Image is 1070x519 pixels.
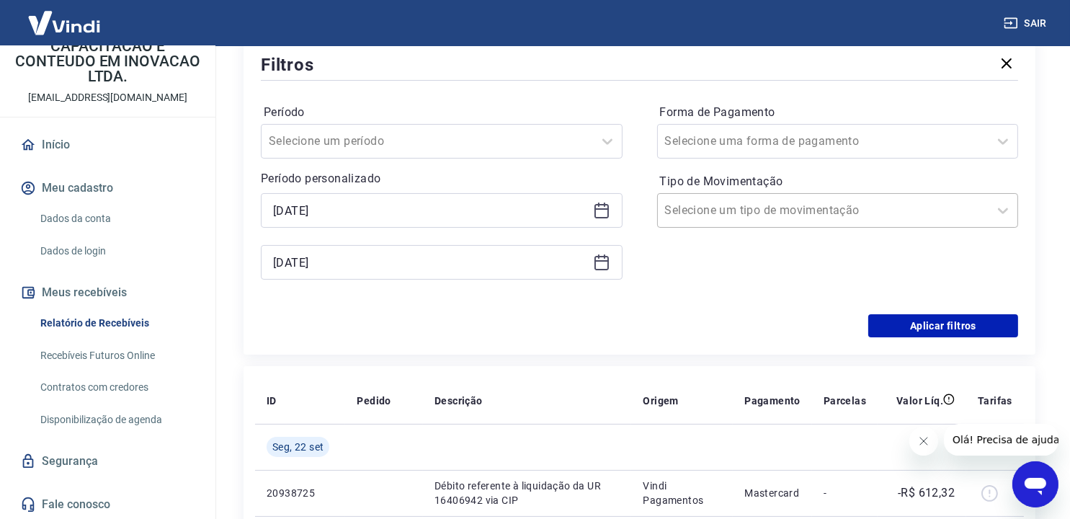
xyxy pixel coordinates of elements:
img: Vindi [17,1,111,45]
iframe: Fechar mensagem [909,427,938,456]
p: Pedido [357,394,391,408]
p: ID [267,394,277,408]
p: Origem [643,394,678,408]
label: Período [264,104,620,121]
p: Débito referente à liquidação da UR 16406942 via CIP [434,479,620,507]
a: Início [17,129,198,161]
a: Dados da conta [35,204,198,234]
p: [EMAIL_ADDRESS][DOMAIN_NAME] [28,90,187,105]
p: Mastercard [744,486,801,500]
button: Meus recebíveis [17,277,198,309]
a: Contratos com credores [35,373,198,402]
label: Forma de Pagamento [660,104,1016,121]
p: Parcelas [824,394,866,408]
p: Tarifas [978,394,1012,408]
iframe: Mensagem da empresa [944,424,1058,456]
p: OXYGEN EXPERIENCIAS, CAPACITACAO E CONTEUDO EM INOVACAO LTDA. [12,24,204,84]
p: Descrição [434,394,483,408]
p: -R$ 612,32 [898,484,955,502]
span: Olá! Precisa de ajuda? [9,10,121,22]
p: Vindi Pagamentos [643,479,721,507]
a: Segurança [17,445,198,477]
p: Pagamento [744,394,801,408]
button: Meu cadastro [17,172,198,204]
p: Período personalizado [261,170,623,187]
label: Tipo de Movimentação [660,173,1016,190]
h5: Filtros [261,53,314,76]
iframe: Botão para abrir a janela de mensagens [1012,461,1058,507]
a: Dados de login [35,236,198,266]
a: Relatório de Recebíveis [35,309,198,338]
p: 20938725 [267,486,334,500]
p: Valor Líq. [896,394,943,408]
a: Recebíveis Futuros Online [35,341,198,371]
button: Sair [1001,10,1053,37]
input: Data inicial [273,200,587,221]
p: - [824,486,866,500]
input: Data final [273,252,587,273]
button: Aplicar filtros [868,314,1018,337]
a: Disponibilização de agenda [35,405,198,435]
span: Seg, 22 set [272,440,324,454]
